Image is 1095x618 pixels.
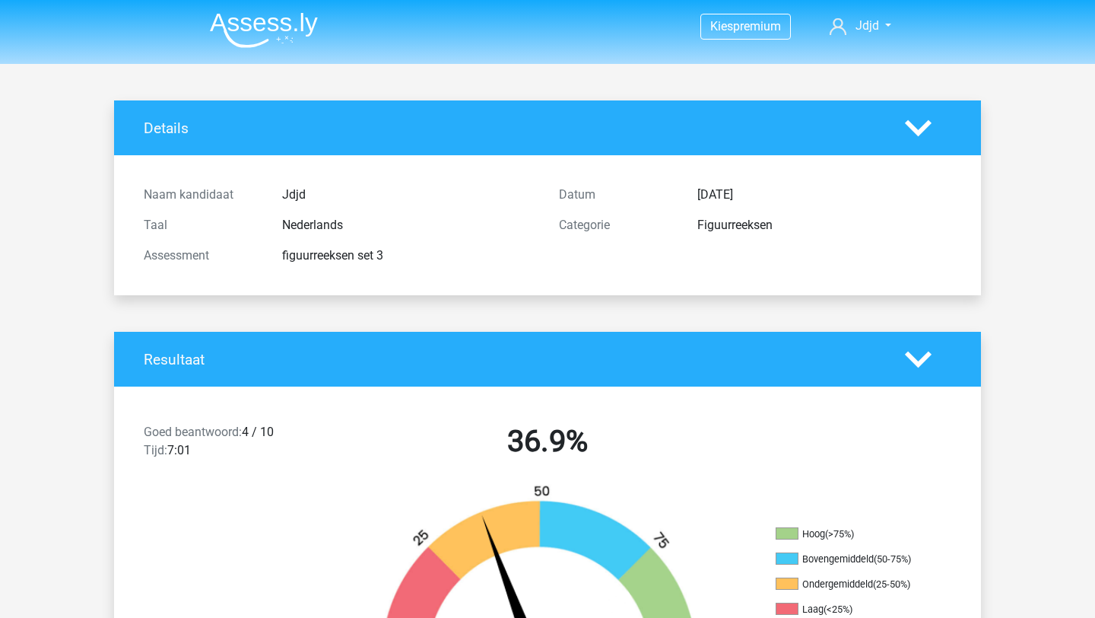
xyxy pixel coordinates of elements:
[144,425,242,439] span: Goed beantwoord:
[547,216,686,234] div: Categorie
[733,19,781,33] span: premium
[210,12,318,48] img: Assessly
[547,186,686,204] div: Datum
[776,553,928,566] li: Bovengemiddeld
[132,247,271,265] div: Assessment
[776,527,928,541] li: Hoog
[132,423,340,466] div: 4 / 10 7:01
[351,423,744,460] h2: 36.9%
[132,216,271,234] div: Taal
[271,186,547,204] div: Jdjd
[873,578,910,590] div: (25-50%)
[144,119,882,137] h4: Details
[710,19,733,33] span: Kies
[824,17,897,35] a: Jdjd
[686,186,963,204] div: [DATE]
[686,216,963,234] div: Figuurreeksen
[825,528,854,540] div: (>75%)
[776,603,928,616] li: Laag
[144,351,882,368] h4: Resultaat
[855,18,879,33] span: Jdjd
[874,553,911,565] div: (50-75%)
[701,16,790,37] a: Kiespremium
[271,247,547,265] div: figuurreeksen set 3
[144,443,167,457] span: Tijd:
[132,186,271,204] div: Naam kandidaat
[776,578,928,591] li: Ondergemiddeld
[824,604,852,615] div: (<25%)
[271,216,547,234] div: Nederlands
